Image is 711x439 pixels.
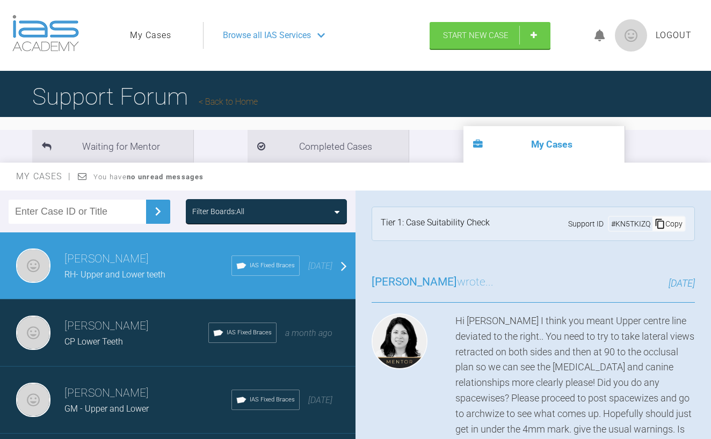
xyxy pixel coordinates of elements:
span: [DATE] [308,261,332,271]
div: Tier 1: Case Suitability Check [381,216,490,232]
img: logo-light.3e3ef733.png [12,15,79,52]
h3: [PERSON_NAME] [64,384,231,403]
div: # KN5TKIZQ [609,218,652,230]
span: a month ago [285,328,332,338]
img: Azffar Din [16,383,50,417]
strong: no unread messages [127,173,204,181]
span: IAS Fixed Braces [227,328,272,338]
img: profile.png [615,19,647,52]
span: You have [93,173,204,181]
span: CP Lower Teeth [64,336,123,347]
span: [PERSON_NAME] [372,275,457,288]
span: Start New Case [443,31,509,40]
a: Start New Case [430,22,550,49]
a: Logout [656,28,692,42]
input: Enter Case ID or Title [9,200,146,224]
a: My Cases [130,28,171,42]
a: Back to Home [199,97,258,107]
li: Completed Cases [248,130,409,163]
span: GM - Upper and Lower [64,404,149,414]
h3: [PERSON_NAME] [64,250,231,268]
span: IAS Fixed Braces [250,395,295,405]
span: Support ID [568,218,604,230]
img: Azffar Din [16,316,50,350]
span: Browse all IAS Services [223,28,311,42]
img: chevronRight.28bd32b0.svg [149,203,166,220]
span: [DATE] [308,395,332,405]
div: Copy [652,217,685,231]
h3: [PERSON_NAME] [64,317,208,335]
span: RH- Upper and Lower teeth [64,269,165,280]
span: My Cases [16,171,71,181]
span: [DATE] [669,277,695,289]
li: My Cases [463,126,625,163]
span: IAS Fixed Braces [250,261,295,270]
img: Azffar Din [16,248,50,283]
img: Hooria Olsen [372,313,427,369]
h3: wrote... [372,273,494,291]
div: Filter Boards: All [192,206,244,217]
h1: Support Forum [32,78,258,115]
li: Waiting for Mentor [32,130,193,163]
